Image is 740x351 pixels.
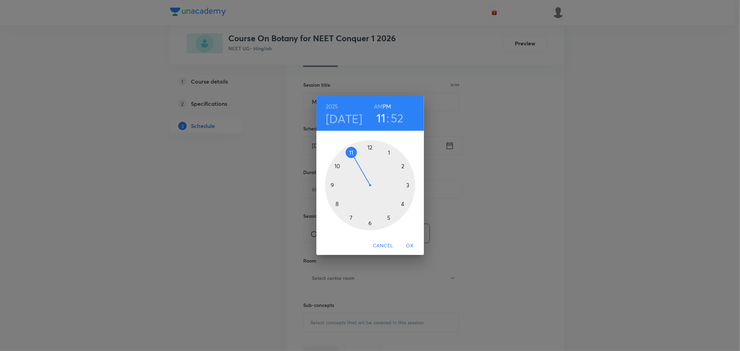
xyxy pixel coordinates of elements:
button: 11 [376,111,386,125]
button: Cancel [370,239,396,252]
span: OK [402,241,418,250]
button: OK [399,239,421,252]
button: [DATE] [326,111,363,126]
button: AM [374,102,383,111]
button: 2025 [326,102,338,111]
h3: : [386,111,389,125]
span: Cancel [373,241,393,250]
button: 52 [391,111,404,125]
button: PM [383,102,391,111]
